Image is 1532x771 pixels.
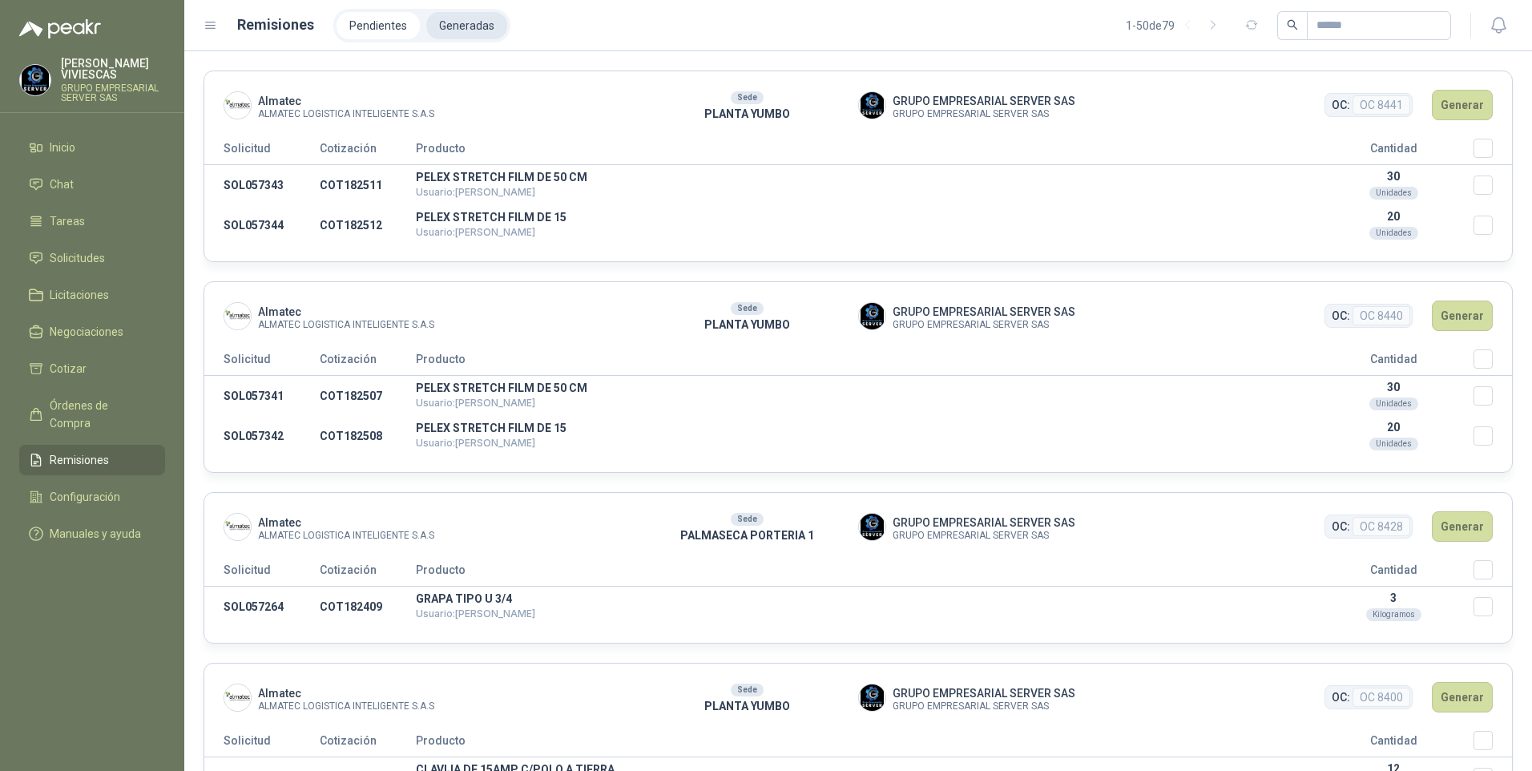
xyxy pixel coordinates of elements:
img: Company Logo [224,303,251,329]
span: Manuales y ayuda [50,525,141,543]
img: Company Logo [859,303,885,329]
span: Tareas [50,212,85,230]
td: COT182512 [320,205,416,245]
a: Tareas [19,206,165,236]
img: Company Logo [224,514,251,540]
p: PLANTA YUMBO [636,697,858,715]
a: Manuales y ayuda [19,519,165,549]
a: Solicitudes [19,243,165,273]
p: GRAPA TIPO U 3/4 [416,593,1313,604]
img: Company Logo [224,684,251,711]
p: 3 [1313,591,1474,604]
div: Sede [731,513,764,526]
span: Usuario: [PERSON_NAME] [416,186,535,198]
th: Cantidad [1313,560,1474,587]
span: Inicio [50,139,75,156]
img: Company Logo [20,65,50,95]
th: Cantidad [1313,349,1474,376]
span: GRUPO EMPRESARIAL SERVER SAS [893,702,1075,711]
span: Usuario: [PERSON_NAME] [416,397,535,409]
span: OC: [1332,688,1350,706]
td: COT182507 [320,376,416,417]
span: Cotizar [50,360,87,377]
td: COT182508 [320,416,416,456]
td: COT182409 [320,587,416,628]
th: Cantidad [1313,139,1474,165]
th: Producto [416,560,1313,587]
span: Licitaciones [50,286,109,304]
p: 30 [1313,381,1474,394]
span: OC 8428 [1353,517,1410,536]
span: Usuario: [PERSON_NAME] [416,608,535,620]
button: Generar [1432,301,1493,331]
h1: Remisiones [237,14,314,36]
span: OC: [1332,307,1350,325]
td: Seleccionar/deseleccionar [1474,205,1512,245]
th: Seleccionar/deseleccionar [1474,560,1512,587]
span: OC: [1332,518,1350,535]
div: Unidades [1369,227,1418,240]
a: Generadas [426,12,507,39]
th: Cotización [320,560,416,587]
td: SOL057343 [204,165,320,206]
span: ALMATEC LOGISTICA INTELIGENTE S.A.S [258,110,434,119]
th: Seleccionar/deseleccionar [1474,139,1512,165]
span: Solicitudes [50,249,105,267]
th: Producto [416,139,1313,165]
span: GRUPO EMPRESARIAL SERVER SAS [893,531,1075,540]
span: search [1287,19,1298,30]
span: Almatec [258,514,434,531]
th: Solicitud [204,139,320,165]
th: Cotización [320,731,416,757]
div: 1 - 50 de 79 [1126,13,1226,38]
img: Company Logo [859,684,885,711]
p: 20 [1313,421,1474,434]
td: SOL057344 [204,205,320,245]
p: PALMASECA PORTERIA 1 [636,527,858,544]
th: Producto [416,349,1313,376]
a: Chat [19,169,165,200]
td: Seleccionar/deseleccionar [1474,587,1512,628]
td: SOL057341 [204,376,320,417]
th: Producto [416,731,1313,757]
th: Seleccionar/deseleccionar [1474,731,1512,757]
div: Sede [731,684,764,696]
p: PLANTA YUMBO [636,316,858,333]
p: [PERSON_NAME] VIVIESCAS [61,58,165,80]
th: Seleccionar/deseleccionar [1474,349,1512,376]
span: GRUPO EMPRESARIAL SERVER SAS [893,514,1075,531]
img: Logo peakr [19,19,101,38]
th: Solicitud [204,349,320,376]
span: Negociaciones [50,323,123,341]
a: Negociaciones [19,317,165,347]
span: Almatec [258,303,434,321]
p: 20 [1313,210,1474,223]
td: SOL057264 [204,587,320,628]
th: Cantidad [1313,731,1474,757]
img: Company Logo [224,92,251,119]
th: Cotización [320,139,416,165]
a: Licitaciones [19,280,165,310]
span: Chat [50,176,74,193]
a: Remisiones [19,445,165,475]
button: Generar [1432,90,1493,120]
p: 30 [1313,170,1474,183]
span: OC 8400 [1353,688,1410,707]
p: GRUPO EMPRESARIAL SERVER SAS [61,83,165,103]
span: Remisiones [50,451,109,469]
td: Seleccionar/deseleccionar [1474,165,1512,206]
div: Unidades [1369,187,1418,200]
span: ALMATEC LOGISTICA INTELIGENTE S.A.S [258,702,434,711]
span: Usuario: [PERSON_NAME] [416,226,535,238]
span: GRUPO EMPRESARIAL SERVER SAS [893,321,1075,329]
span: GRUPO EMPRESARIAL SERVER SAS [893,110,1075,119]
span: GRUPO EMPRESARIAL SERVER SAS [893,92,1075,110]
span: Configuración [50,488,120,506]
span: Órdenes de Compra [50,397,150,432]
span: ALMATEC LOGISTICA INTELIGENTE S.A.S [258,321,434,329]
td: Seleccionar/deseleccionar [1474,376,1512,417]
a: Inicio [19,132,165,163]
a: Pendientes [337,12,420,39]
